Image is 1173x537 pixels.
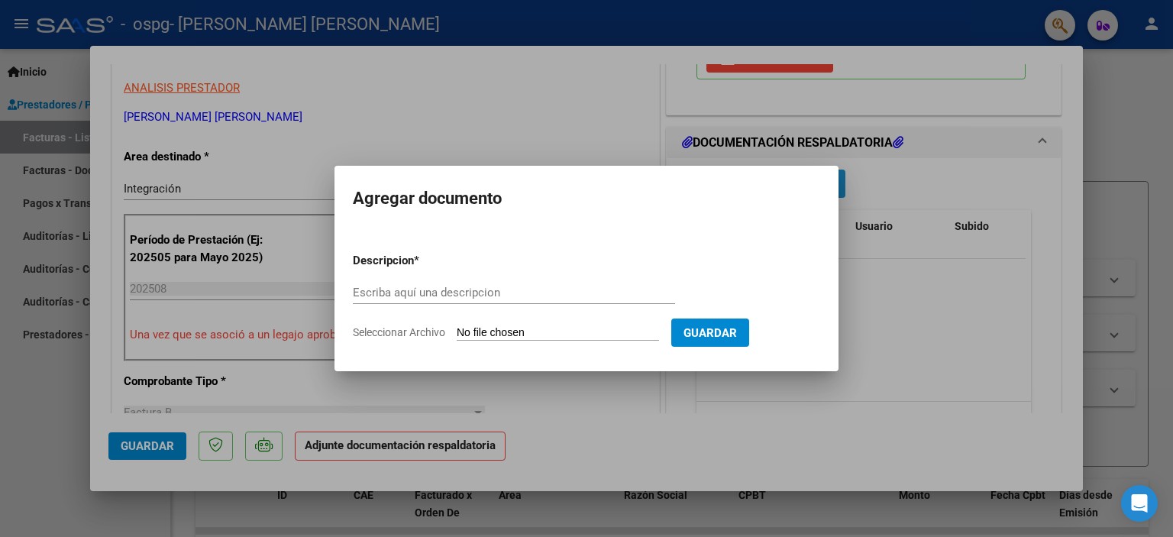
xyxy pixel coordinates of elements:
[683,326,737,340] span: Guardar
[353,252,493,270] p: Descripcion
[1121,485,1158,522] div: Open Intercom Messenger
[353,184,820,213] h2: Agregar documento
[671,319,749,347] button: Guardar
[353,326,445,338] span: Seleccionar Archivo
